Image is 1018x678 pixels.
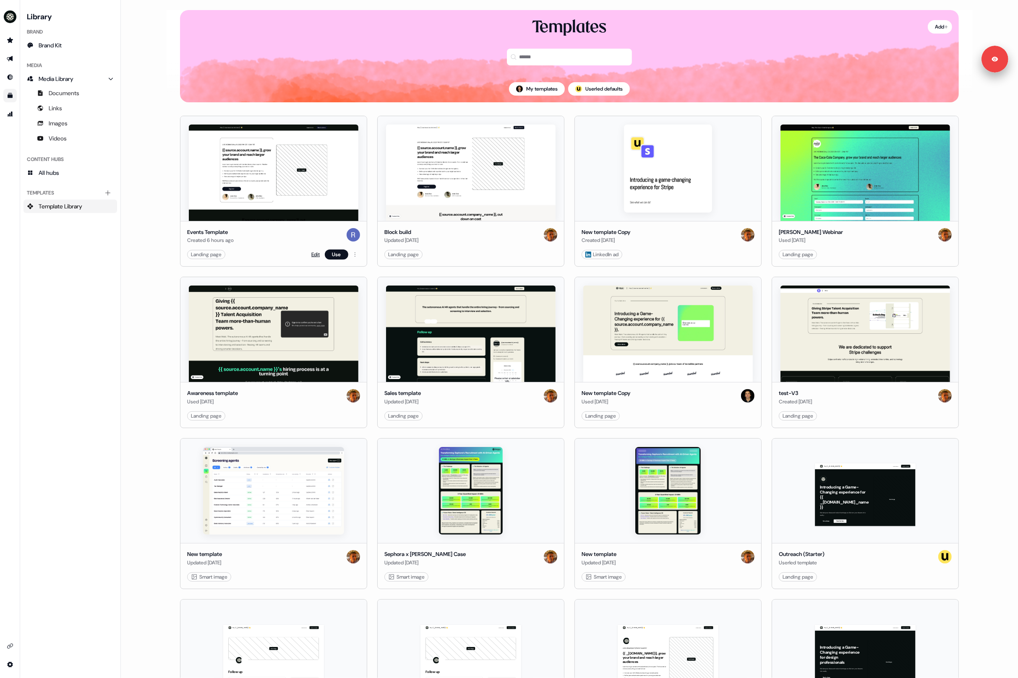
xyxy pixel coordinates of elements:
div: Landing page [388,412,419,420]
img: Vincent [544,550,557,564]
div: LinkedIn ad [585,250,619,259]
img: Vincent [544,389,557,403]
a: Images [23,117,117,130]
span: Media Library [39,75,73,83]
span: Brand Kit [39,41,62,49]
div: Landing page [388,250,419,259]
div: Media [23,59,117,72]
button: Sales templateSales templateUpdated [DATE]VincentLanding page [377,277,564,428]
img: Events Template [189,125,358,221]
div: Used [DATE] [187,397,238,406]
img: Maki Webinar [780,125,950,221]
a: Template Library [23,200,117,213]
img: New template Copy [583,286,753,382]
button: Use [325,249,348,260]
div: Created [DATE] [779,397,812,406]
button: Sephora x Maki CaseSephora x [PERSON_NAME] CaseUpdated [DATE]Vincent Smart image [377,438,564,589]
div: Landing page [191,250,222,259]
div: test-V3 [779,389,812,397]
a: Videos [23,132,117,145]
div: Smart image [388,573,425,581]
img: Block build [386,125,556,221]
div: Smart image [585,573,622,581]
div: Block build [384,228,418,236]
span: All hubs [39,169,59,177]
span: Documents [49,89,79,97]
div: Created 6 hours ago [187,236,234,244]
button: New templateNew templateUpdated [DATE]Vincent Smart image [574,438,762,589]
div: New template [187,550,222,559]
img: Vincent [544,228,557,242]
img: Vincent [938,228,952,242]
div: Templates [532,17,607,39]
span: Template Library [39,202,82,210]
button: Hey {{ _[DOMAIN_NAME] }} 👋Learn moreBook a demoIntroducing a Game-Changing experience for {{ _[DO... [772,438,959,589]
span: Images [49,119,68,127]
button: Maki Webinar[PERSON_NAME] WebinarUsed [DATE]VincentLanding page [772,116,959,267]
img: New template [203,447,344,535]
div: Brand [23,25,117,39]
div: Updated [DATE] [582,559,616,567]
img: Vincent [741,550,754,564]
a: Go to prospects [3,34,17,47]
div: Landing page [783,412,813,420]
img: userled logo [575,86,582,92]
div: Userled template [779,559,825,567]
div: Updated [DATE] [384,559,466,567]
img: userled logo [938,550,952,564]
a: Go to attribution [3,107,17,121]
div: Updated [DATE] [384,236,418,244]
div: Events Template [187,228,234,236]
img: test-V3 [780,286,950,382]
img: Vincent [347,550,360,564]
div: Content Hubs [23,153,117,166]
img: Vincent [741,228,754,242]
button: My templates [509,82,565,96]
div: Updated [DATE] [384,397,421,406]
div: Awareness template [187,389,238,397]
span: Links [49,104,62,112]
button: Awareness templateAwareness templateUsed [DATE]VincentLanding page [180,277,367,428]
a: Go to outbound experience [3,52,17,65]
img: Marc [516,86,523,92]
div: Updated [DATE] [187,559,222,567]
div: Landing page [783,250,813,259]
button: New template CopyNew template CopyCreated [DATE]Vincent LinkedIn ad [574,116,762,267]
div: Sales template [384,389,421,397]
img: Sephora x Maki Case [439,447,503,535]
a: Brand Kit [23,39,117,52]
button: New templateNew templateUpdated [DATE]Vincent Smart image [180,438,367,589]
button: New template CopyNew template CopyUsed [DATE]MarcLanding page [574,277,762,428]
div: Landing page [191,412,222,420]
div: Used [DATE] [582,397,630,406]
a: Go to templates [3,89,17,102]
h3: Library [23,10,117,22]
a: Media Library [23,72,117,86]
a: Links [23,101,117,115]
img: Ruben [347,228,360,242]
img: New template [635,447,701,535]
img: Vincent [347,389,360,403]
div: Used [DATE] [779,236,843,244]
div: Sephora x [PERSON_NAME] Case [384,550,466,559]
div: ; [575,86,582,92]
div: Templates [23,186,117,200]
button: Add [928,20,952,34]
a: Go to integrations [3,639,17,653]
span: Videos [49,134,67,143]
img: Sales template [386,286,556,382]
div: Smart image [191,573,227,581]
div: Landing page [585,412,616,420]
img: Vincent [938,389,952,403]
a: Documents [23,86,117,100]
button: Events TemplateEvents TemplateCreated 6 hours agoRubenLanding pageEditUse [180,116,367,267]
img: New template Copy [624,125,712,213]
button: test-V3test-V3Created [DATE]VincentLanding page [772,277,959,428]
a: Go to integrations [3,658,17,671]
div: New template Copy [582,228,630,236]
button: userled logo;Userled defaults [568,82,630,96]
a: Edit [311,250,320,259]
div: Outreach (Starter) [779,550,825,559]
a: Go to Inbound [3,70,17,84]
div: Landing page [783,573,813,581]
